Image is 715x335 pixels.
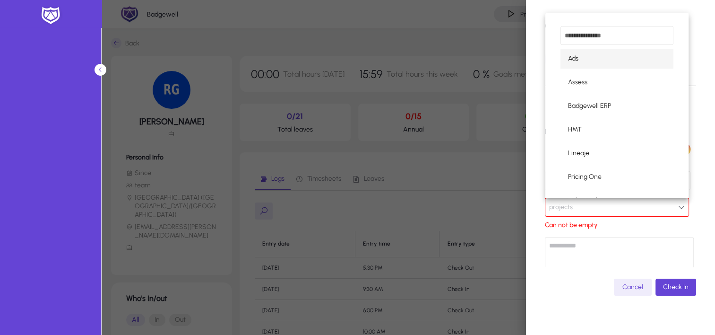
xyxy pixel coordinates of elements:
span: HMT [568,124,582,135]
mat-option: Talent Hub [560,191,673,211]
mat-option: Assess [560,72,673,92]
input: dropdown search [560,26,673,45]
mat-option: Badgewell ERP [560,96,673,116]
mat-option: HMT [560,120,673,140]
span: Assess [568,77,587,88]
mat-option: Ads [560,49,673,69]
span: Talent Hub [568,195,600,206]
span: Lineaje [568,148,589,159]
span: Ads [568,53,578,64]
span: Badgewell ERP [568,100,611,112]
span: Pricing One [568,171,602,183]
mat-option: Lineaje [560,143,673,163]
mat-option: Pricing One [560,167,673,187]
